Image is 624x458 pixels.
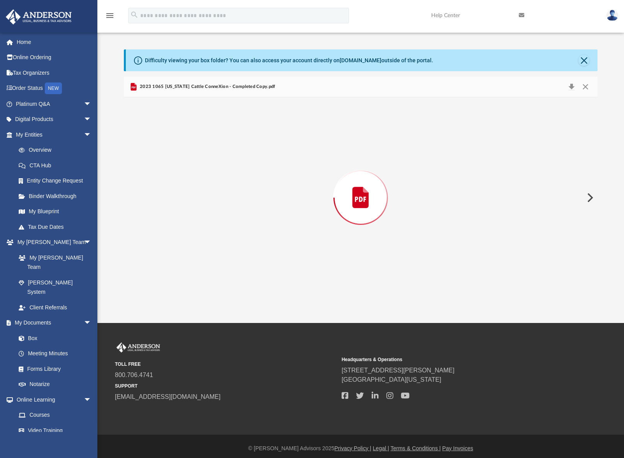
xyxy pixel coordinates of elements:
a: Pay Invoices [442,445,473,451]
a: Video Training [11,423,95,438]
a: My Blueprint [11,204,99,219]
a: Online Learningarrow_drop_down [5,392,99,407]
a: Binder Walkthrough [11,188,103,204]
a: My Entitiesarrow_drop_down [5,127,103,142]
a: Overview [11,142,103,158]
a: Legal | [373,445,389,451]
span: arrow_drop_down [84,315,99,331]
a: Box [11,330,95,346]
a: Tax Due Dates [11,219,103,235]
div: Difficulty viewing your box folder? You can also access your account directly on outside of the p... [145,56,433,65]
button: Next File [581,187,598,209]
a: My [PERSON_NAME] Teamarrow_drop_down [5,235,99,250]
button: Close [578,81,592,92]
img: User Pic [606,10,618,21]
button: Download [565,81,579,92]
span: arrow_drop_down [84,127,99,143]
span: arrow_drop_down [84,112,99,128]
i: search [130,11,139,19]
a: Order StatusNEW [5,81,103,97]
a: Entity Change Request [11,173,103,189]
a: My [PERSON_NAME] Team [11,250,95,275]
a: Courses [11,407,99,423]
a: My Documentsarrow_drop_down [5,315,99,331]
a: menu [105,15,115,20]
span: arrow_drop_down [84,392,99,408]
span: 2023 1065 [US_STATE] Cattle ConneXion - Completed Copy.pdf [138,83,275,90]
small: Headquarters & Operations [342,356,563,363]
a: Platinum Q&Aarrow_drop_down [5,96,103,112]
img: Anderson Advisors Platinum Portal [4,9,74,25]
span: arrow_drop_down [84,235,99,251]
div: NEW [45,82,62,94]
button: Close [578,55,589,66]
a: Privacy Policy | [335,445,372,451]
a: Notarize [11,377,99,392]
a: Home [5,34,103,50]
small: SUPPORT [115,383,336,390]
a: Client Referrals [11,300,99,315]
a: Forms Library [11,361,95,377]
a: 800.706.4741 [115,372,153,378]
a: Online Ordering [5,50,103,65]
a: Terms & Conditions | [391,445,441,451]
i: menu [105,11,115,20]
span: arrow_drop_down [84,96,99,112]
a: Tax Organizers [5,65,103,81]
a: CTA Hub [11,158,103,173]
a: [PERSON_NAME] System [11,275,99,300]
small: TOLL FREE [115,361,336,368]
a: Digital Productsarrow_drop_down [5,112,103,127]
a: [STREET_ADDRESS][PERSON_NAME] [342,367,455,374]
img: Anderson Advisors Platinum Portal [115,342,162,353]
a: [EMAIL_ADDRESS][DOMAIN_NAME] [115,393,220,400]
a: Meeting Minutes [11,346,99,361]
div: Preview [124,77,598,298]
a: [DOMAIN_NAME] [340,57,381,63]
div: © [PERSON_NAME] Advisors 2025 [97,444,624,453]
a: [GEOGRAPHIC_DATA][US_STATE] [342,376,441,383]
